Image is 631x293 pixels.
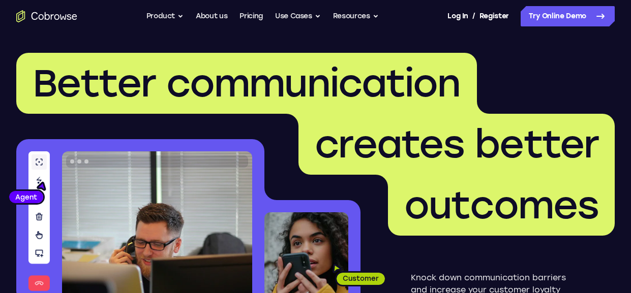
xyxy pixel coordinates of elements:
a: Pricing [239,6,263,26]
a: Log In [447,6,468,26]
button: Use Cases [275,6,321,26]
a: Go to the home page [16,10,77,22]
a: About us [196,6,227,26]
a: Try Online Demo [521,6,615,26]
span: outcomes [404,182,598,228]
span: creates better [315,121,598,167]
button: Product [146,6,184,26]
span: Better communication [33,60,461,106]
button: Resources [333,6,379,26]
a: Register [479,6,509,26]
span: / [472,10,475,22]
